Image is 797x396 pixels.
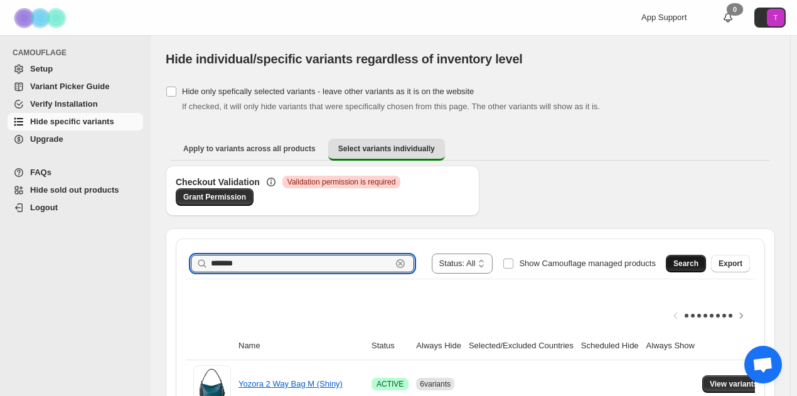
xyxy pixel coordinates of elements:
span: Select variants individually [338,144,435,154]
span: Search [673,259,698,269]
span: Grant Permission [183,192,246,202]
span: Hide sold out products [30,185,119,195]
a: Yozora 2 Way Bag M (Shiny) [238,379,343,388]
a: Verify Installation [8,95,143,113]
div: チャットを開く [744,346,782,383]
span: FAQs [30,168,51,177]
span: If checked, it will only hide variants that were specifically chosen from this page. The other va... [182,102,600,111]
button: Search [666,255,706,272]
span: Show Camouflage managed products [519,259,656,268]
button: Select variants individually [328,139,445,161]
span: ACTIVE [377,379,404,389]
a: FAQs [8,164,143,181]
button: Apply to variants across all products [173,139,326,159]
span: Setup [30,64,53,73]
h3: Checkout Validation [176,176,260,188]
button: Clear [394,257,407,270]
span: View variants [710,379,758,389]
span: Avatar with initials T [767,9,784,26]
span: Logout [30,203,58,212]
a: Variant Picker Guide [8,78,143,95]
a: 0 [722,11,734,24]
a: Hide specific variants [8,113,143,131]
a: Logout [8,199,143,217]
span: Apply to variants across all products [183,144,316,154]
div: 0 [727,3,743,16]
th: Selected/Excluded Countries [465,332,577,360]
span: App Support [641,13,687,22]
th: Always Show [643,332,698,360]
button: Export [711,255,750,272]
a: Upgrade [8,131,143,148]
button: Avatar with initials T [754,8,786,28]
span: Export [719,259,742,269]
a: Setup [8,60,143,78]
a: Grant Permission [176,188,254,206]
span: Hide individual/specific variants regardless of inventory level [166,52,523,66]
span: 6 variants [420,380,451,388]
span: Upgrade [30,134,63,144]
span: Validation permission is required [287,177,396,187]
th: Scheduled Hide [577,332,643,360]
button: View variants [702,375,766,393]
span: Verify Installation [30,99,98,109]
button: Scroll table right one column [732,307,750,324]
th: Status [368,332,412,360]
span: Variant Picker Guide [30,82,109,91]
th: Name [235,332,368,360]
span: CAMOUFLAGE [13,48,144,58]
th: Always Hide [412,332,465,360]
img: Camouflage [10,1,73,35]
text: T [774,14,778,21]
span: Hide only spefically selected variants - leave other variants as it is on the website [182,87,474,96]
a: Hide sold out products [8,181,143,199]
span: Hide specific variants [30,117,114,126]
